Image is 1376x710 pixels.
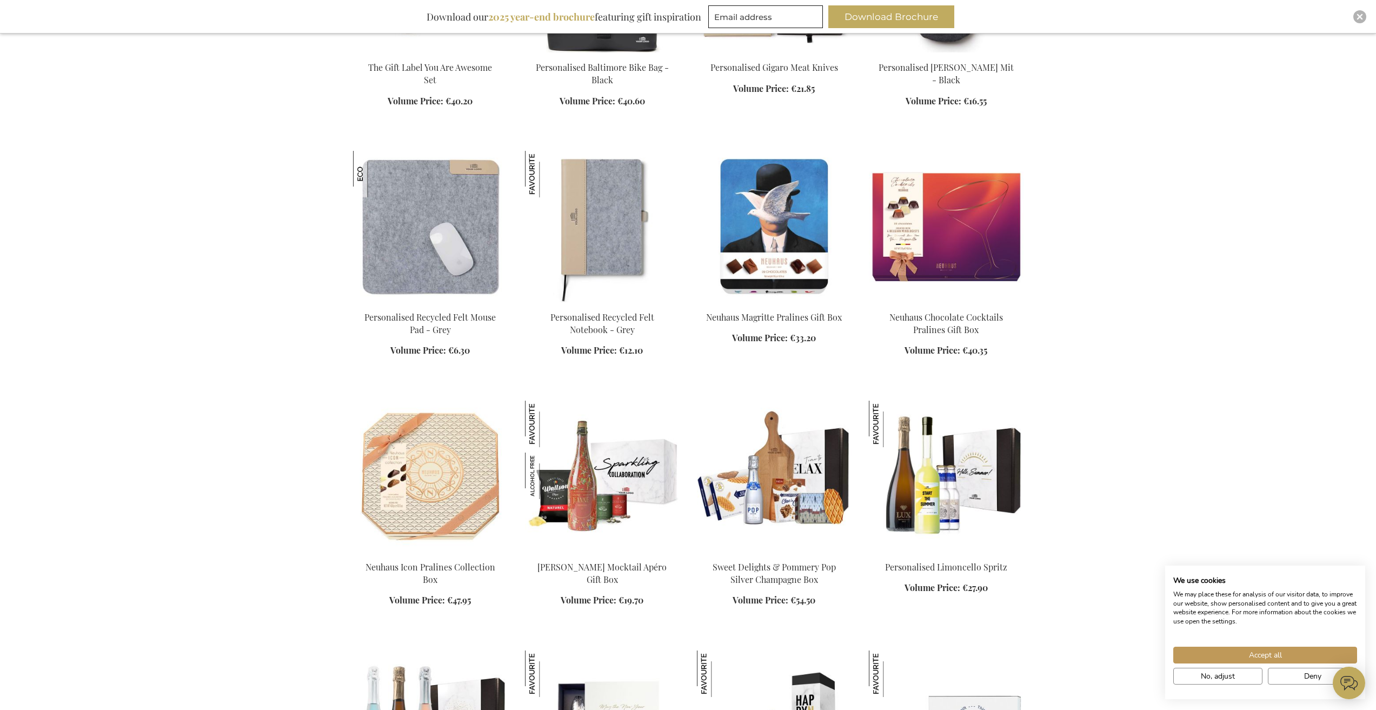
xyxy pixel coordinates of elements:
[869,548,1023,558] a: Personalised Limoncello Spritz Personalised Limoncello Spritz
[536,62,669,85] a: Personalised Baltimore Bike Bag - Black
[525,401,680,552] img: Dame Jeanne Beer Mocktail Apéro Gift Box
[869,48,1023,58] a: Personalised Asado Oven Mit - Black
[962,344,987,356] span: €40.35
[422,5,706,28] div: Download our featuring gift inspiration
[732,332,788,343] span: Volume Price:
[697,298,852,308] a: Neuhaus Magritte Pralines Gift Box
[732,332,816,344] a: Volume Price: €33.20
[1173,590,1357,626] p: We may place these for analysis of our visitor data, to improve our website, show personalised co...
[710,62,838,73] a: Personalised Gigaro Meat Knives
[525,151,571,197] img: Personalised Recycled Felt Notebook - Grey
[368,62,492,85] a: The Gift Label You Are Awesome Set
[869,651,915,697] img: Jules Destrooper Ultimate Biscuits Gift Set
[869,151,1023,302] img: Neuhaus Chocolate Cocktails Pralines Gift Box
[963,95,987,107] span: €16.55
[828,5,954,28] button: Download Brochure
[1173,576,1357,586] h2: We use cookies
[708,5,823,28] input: Email address
[388,95,473,108] a: Volume Price: €40.20
[697,651,743,697] img: The Perfect Temptations Box
[448,344,470,356] span: €6.30
[697,48,852,58] a: Personalised Gigaro Meat Knives
[906,95,961,107] span: Volume Price:
[353,298,508,308] a: Personalised Recycled Felt Mouse Pad - Grey Personalised Recycled Felt Mouse Pad - Grey
[560,95,645,108] a: Volume Price: €40.60
[561,344,643,357] a: Volume Price: €12.10
[1173,668,1262,685] button: Adjust cookie preferences
[1268,668,1357,685] button: Deny all cookies
[733,83,815,95] a: Volume Price: €21.85
[390,344,446,356] span: Volume Price:
[447,594,471,606] span: €47.95
[889,311,1003,335] a: Neuhaus Chocolate Cocktails Pralines Gift Box
[713,561,836,585] a: Sweet Delights & Pommery Pop Silver Champagne Box
[697,151,852,302] img: Neuhaus Magritte Pralines Gift Box
[365,561,495,585] a: Neuhaus Icon Pralines Collection Box
[1249,649,1282,661] span: Accept all
[885,561,1007,573] a: Personalised Limoncello Spritz
[697,548,852,558] a: Sweet Delights & Pommery Pop Silver Champagne Box
[364,311,496,335] a: Personalised Recycled Felt Mouse Pad - Grey
[962,582,988,593] span: €27.90
[697,401,852,552] img: Sweet Delights & Pommery Pop Silver Champagne Box
[525,298,680,308] a: Personalised Recycled Felt Notebook - Grey Personalised Recycled Felt Notebook - Grey
[791,83,815,94] span: €21.85
[708,5,826,31] form: marketing offers and promotions
[525,48,680,58] a: Personalised Baltimore Bike Bag - Black
[619,344,643,356] span: €12.10
[390,344,470,357] a: Volume Price: €6.30
[353,151,508,302] img: Personalised Recycled Felt Mouse Pad - Grey
[790,594,815,606] span: €54.50
[537,561,667,585] a: [PERSON_NAME] Mocktail Apéro Gift Box
[560,95,615,107] span: Volume Price:
[446,95,473,107] span: €40.20
[353,401,508,552] img: Neuhaus Icon Pralines Collection Box - Exclusive Business Gifts
[488,10,595,23] b: 2025 year-end brochure
[525,453,571,499] img: Dame Jeanne Beer Mocktail Apéro Gift Box
[1201,671,1235,682] span: No, adjust
[353,548,508,558] a: Neuhaus Icon Pralines Collection Box - Exclusive Business Gifts
[869,401,1023,552] img: Personalised Limoncello Spritz
[905,582,988,594] a: Volume Price: €27.90
[1304,671,1321,682] span: Deny
[733,594,788,606] span: Volume Price:
[353,48,508,58] a: The Gift Label You Are Awesome Set
[353,151,400,197] img: Personalised Recycled Felt Mouse Pad - Grey
[905,582,960,593] span: Volume Price:
[389,594,471,607] a: Volume Price: €47.95
[389,594,445,606] span: Volume Price:
[869,298,1023,308] a: Neuhaus Chocolate Cocktails Pralines Gift Box
[525,401,571,447] img: Dame Jeanne Beer Mocktail Apéro Gift Box
[550,311,654,335] a: Personalised Recycled Felt Notebook - Grey
[869,401,915,447] img: Personalised Limoncello Spritz
[733,594,815,607] a: Volume Price: €54.50
[1353,10,1366,23] div: Close
[525,151,680,302] img: Personalised Recycled Felt Notebook - Grey
[706,311,842,323] a: Neuhaus Magritte Pralines Gift Box
[561,594,616,606] span: Volume Price:
[561,594,643,607] a: Volume Price: €19.70
[525,548,680,558] a: Dame Jeanne Beer Mocktail Apéro Gift Box Dame Jeanne Beer Mocktail Apéro Gift Box Dame Jeanne Bee...
[1173,647,1357,663] button: Accept all cookies
[561,344,617,356] span: Volume Price:
[879,62,1014,85] a: Personalised [PERSON_NAME] Mit - Black
[790,332,816,343] span: €33.20
[905,344,960,356] span: Volume Price:
[1333,667,1365,699] iframe: belco-activator-frame
[905,344,987,357] a: Volume Price: €40.35
[617,95,645,107] span: €40.60
[388,95,443,107] span: Volume Price:
[733,83,789,94] span: Volume Price:
[906,95,987,108] a: Volume Price: €16.55
[525,651,571,697] img: Personalised Zeeland Mussel Cutlery
[619,594,643,606] span: €19.70
[1357,14,1363,20] img: Close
